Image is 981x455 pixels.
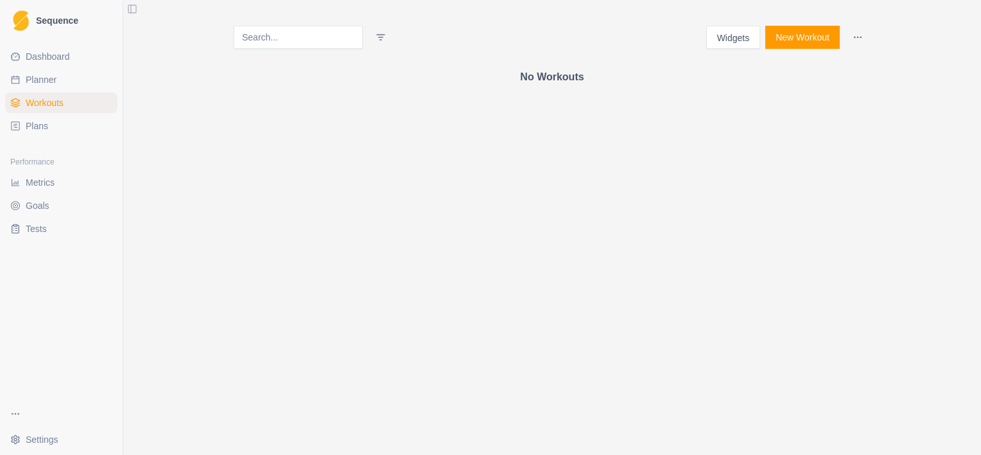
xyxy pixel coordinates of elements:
[26,50,70,63] span: Dashboard
[26,222,47,235] span: Tests
[5,429,117,450] button: Settings
[13,10,29,31] img: Logo
[5,46,117,67] a: Dashboard
[234,69,871,85] p: No Workouts
[26,176,55,189] span: Metrics
[26,120,48,132] span: Plans
[5,172,117,193] a: Metrics
[26,199,49,212] span: Goals
[706,26,761,49] button: Widgets
[5,152,117,172] div: Performance
[765,26,840,49] button: New Workout
[234,26,363,49] input: Search...
[26,73,56,86] span: Planner
[5,5,117,36] a: LogoSequence
[5,69,117,90] a: Planner
[36,16,78,25] span: Sequence
[5,93,117,113] a: Workouts
[5,219,117,239] a: Tests
[5,116,117,136] a: Plans
[5,195,117,216] a: Goals
[26,96,64,109] span: Workouts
